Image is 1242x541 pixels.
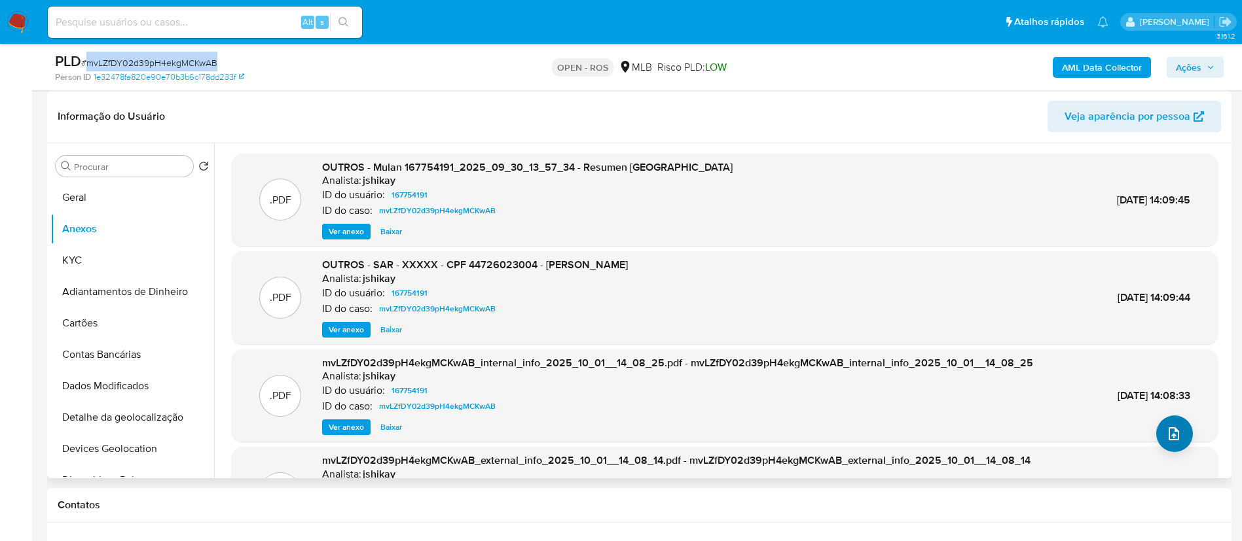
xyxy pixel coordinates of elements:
p: Analista: [322,174,361,187]
p: ID do usuário: [322,384,385,397]
p: .PDF [270,389,291,403]
b: PLD [55,50,81,71]
a: Notificações [1097,16,1108,27]
span: Ações [1176,57,1201,78]
p: OPEN - ROS [552,58,613,77]
button: Cartões [50,307,214,339]
span: OUTROS - SAR - XXXXX - CPF 44726023004 - [PERSON_NAME] [322,257,628,272]
span: Baixar [380,421,402,434]
button: KYC [50,245,214,276]
a: 167754191 [386,187,433,203]
button: AML Data Collector [1053,57,1151,78]
span: Ver anexo [329,225,364,238]
button: Baixar [374,224,409,239]
span: 167754191 [392,187,428,203]
span: Baixar [380,225,402,238]
button: Baixar [374,419,409,435]
button: Ver anexo [322,419,371,435]
button: Ver anexo [322,224,371,239]
h6: jshikay [363,370,395,383]
p: ID do caso: [322,302,373,315]
span: # mvLZfDY02d39pH4ekgMCKwAB [81,56,217,69]
button: search-icon [330,13,357,31]
a: 167754191 [386,383,433,398]
a: mvLZfDY02d39pH4ekgMCKwAB [374,203,501,218]
div: MLB [619,60,652,75]
span: Veja aparência por pessoa [1065,101,1190,132]
p: Analista: [322,272,361,285]
a: mvLZfDY02d39pH4ekgMCKwAB [374,398,501,414]
p: ID do usuário: [322,287,385,300]
span: mvLZfDY02d39pH4ekgMCKwAB [379,398,496,414]
p: Analista: [322,370,361,383]
span: Risco PLD: [657,60,727,75]
span: [DATE] 14:09:44 [1118,290,1190,305]
h1: Informação do Usuário [58,110,165,123]
span: Atalhos rápidos [1014,15,1084,29]
h6: jshikay [363,174,395,187]
p: .PDF [270,290,291,305]
h6: jshikay [363,468,395,481]
button: Contas Bancárias [50,339,214,370]
a: mvLZfDY02d39pH4ekgMCKwAB [374,301,501,317]
button: Anexos [50,213,214,245]
span: s [320,16,324,28]
button: Devices Geolocation [50,433,214,464]
span: 167754191 [392,383,428,398]
span: Alt [302,16,313,28]
span: 3.161.2 [1216,31,1235,41]
button: Retornar ao pedido padrão [198,161,209,175]
b: Person ID [55,71,91,83]
button: Ações [1167,57,1224,78]
button: Ver anexo [322,322,371,338]
span: Ver anexo [329,421,364,434]
span: 167754191 [392,285,428,301]
span: mvLZfDY02d39pH4ekgMCKwAB [379,203,496,218]
span: OUTROS - Mulan 167754191_2025_09_30_13_57_34 - Resumen [GEOGRAPHIC_DATA] [322,160,733,175]
input: Procurar [74,161,188,173]
p: Analista: [322,468,361,481]
span: Baixar [380,323,402,336]
button: upload-file [1156,415,1193,452]
p: ID do usuário: [322,188,385,201]
p: ID do caso: [322,400,373,413]
p: joice.osilva@mercadopago.com.br [1140,16,1214,28]
button: Dados Modificados [50,370,214,402]
p: .PDF [270,193,291,207]
a: 1e32478fa820e90e70b3b6c178dd233f [94,71,244,83]
button: Detalhe da geolocalização [50,402,214,433]
a: Sair [1218,15,1232,29]
p: ID do caso: [322,204,373,217]
span: mvLZfDY02d39pH4ekgMCKwAB_internal_info_2025_10_01__14_08_25.pdf - mvLZfDY02d39pH4ekgMCKwAB_intern... [322,355,1033,370]
span: mvLZfDY02d39pH4ekgMCKwAB_external_info_2025_10_01__14_08_14.pdf - mvLZfDY02d39pH4ekgMCKwAB_extern... [322,453,1031,468]
span: LOW [705,60,727,75]
button: Dispositivos Point [50,464,214,496]
b: AML Data Collector [1062,57,1142,78]
button: Baixar [374,322,409,338]
button: Geral [50,182,214,213]
button: Adiantamentos de Dinheiro [50,276,214,307]
span: [DATE] 14:08:33 [1118,388,1190,403]
button: Procurar [61,161,71,171]
button: Veja aparência por pessoa [1048,101,1221,132]
a: 167754191 [386,285,433,301]
span: mvLZfDY02d39pH4ekgMCKwAB [379,301,496,317]
h6: jshikay [363,272,395,285]
span: Ver anexo [329,323,364,336]
span: [DATE] 14:09:45 [1117,192,1190,207]
input: Pesquise usuários ou casos... [48,14,362,31]
h1: Contatos [58,498,1221,512]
